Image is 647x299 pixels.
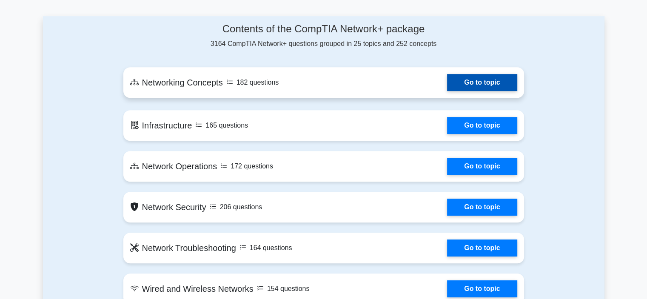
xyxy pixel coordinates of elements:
a: Go to topic [447,280,517,297]
a: Go to topic [447,117,517,134]
h4: Contents of the CompTIA Network+ package [123,23,524,35]
a: Go to topic [447,74,517,91]
a: Go to topic [447,199,517,216]
a: Go to topic [447,158,517,175]
a: Go to topic [447,239,517,256]
div: 3164 CompTIA Network+ questions grouped in 25 topics and 252 concepts [123,23,524,49]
